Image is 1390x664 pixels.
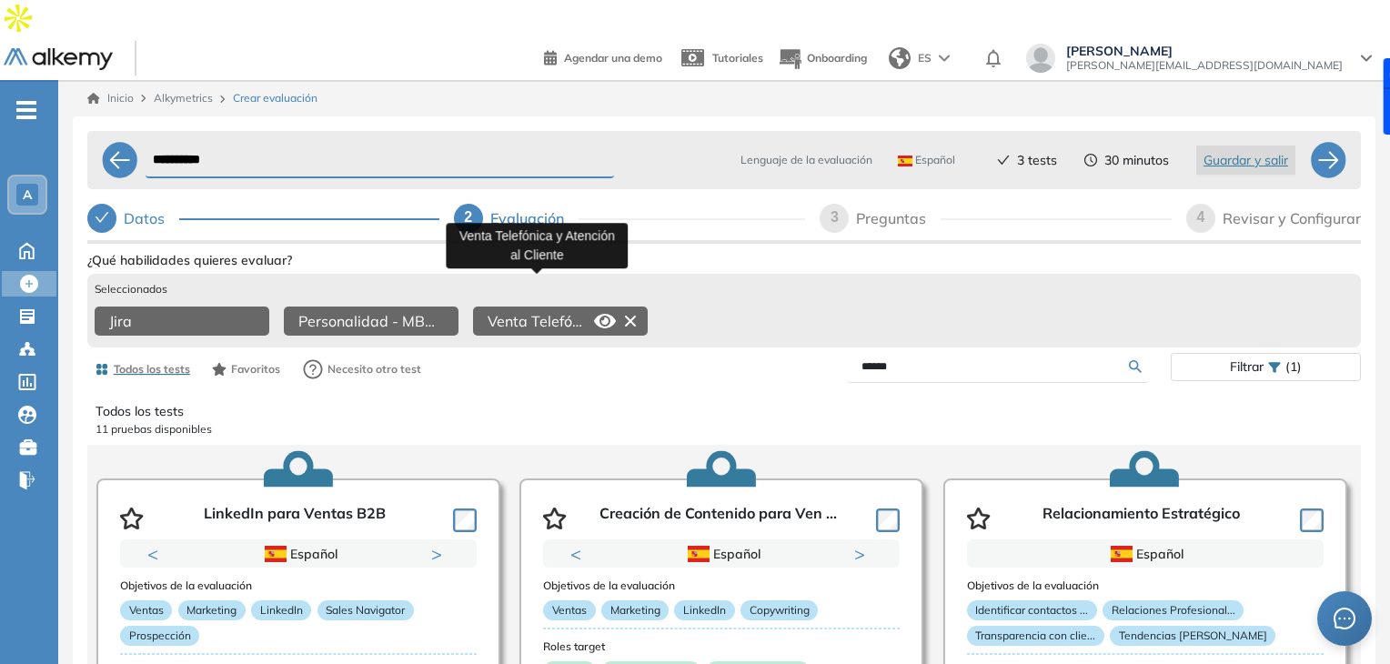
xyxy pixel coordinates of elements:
[298,310,437,332] span: Personalidad - MBTI
[327,361,421,377] span: Necesito otro test
[317,600,414,620] p: Sales Navigator
[677,35,763,82] a: Tutoriales
[778,39,867,78] button: Onboarding
[120,600,172,620] p: Ventas
[997,154,1010,166] span: check
[233,90,317,106] span: Crear evaluación
[1186,204,1361,233] div: 4Revisar y Configurar
[431,545,449,563] button: Next
[564,51,662,65] span: Agendar una demo
[96,421,1353,438] p: 11 pruebas disponibles
[87,354,197,385] button: Todos los tests
[700,568,721,571] button: 1
[854,545,872,563] button: Next
[856,204,941,233] div: Preguntas
[277,568,298,571] button: 1
[185,544,413,564] div: Español
[454,204,806,233] div: 2Evaluación
[1285,354,1302,380] span: (1)
[1104,151,1169,170] span: 30 minutos
[147,545,166,563] button: Previous
[820,204,1172,233] div: 3Preguntas
[543,600,595,620] p: Ventas
[898,153,955,167] span: Español
[740,152,872,168] span: Lenguaje de la evaluación
[1111,546,1133,562] img: ESP
[1042,505,1240,532] p: Relacionamiento Estratégico
[543,640,900,653] h3: Roles target
[1017,151,1057,170] span: 3 tests
[109,310,132,332] span: Jira
[1334,608,1355,629] span: message
[95,210,109,225] span: check
[120,626,199,646] p: Prospección
[1230,354,1264,380] span: Filtrar
[1032,544,1260,564] div: Español
[729,568,743,571] button: 2
[967,600,1097,620] p: Identificar contactos ...
[114,361,190,377] span: Todos los tests
[599,505,837,532] p: Creación de Contenido para Ven ...
[1197,209,1205,225] span: 4
[918,50,932,66] span: ES
[740,600,818,620] p: Copywriting
[601,600,669,620] p: Marketing
[488,310,587,332] span: Venta Telefónica y Atención al Cliente
[231,361,280,377] span: Favoritos
[544,45,662,67] a: Agendar una demo
[120,579,477,592] h3: Objetivos de la evaluación
[16,108,36,112] i: -
[87,90,134,106] a: Inicio
[95,281,167,297] span: Seleccionados
[712,51,763,65] span: Tutoriales
[124,204,179,233] div: Datos
[543,579,900,592] h3: Objetivos de la evaluación
[898,156,912,166] img: ESP
[1066,44,1343,58] span: [PERSON_NAME]
[1103,600,1244,620] p: Relaciones Profesional...
[889,47,911,69] img: world
[570,545,589,563] button: Previous
[1066,58,1343,73] span: [PERSON_NAME][EMAIL_ADDRESS][DOMAIN_NAME]
[490,204,579,233] div: Evaluación
[204,505,386,532] p: LinkedIn para Ventas B2B
[306,568,320,571] button: 2
[967,579,1324,592] h3: Objetivos de la evaluación
[1110,626,1275,646] p: Tendencias [PERSON_NAME]
[87,251,292,270] span: ¿Qué habilidades quieres evaluar?
[1084,154,1097,166] span: clock-circle
[1223,204,1361,233] div: Revisar y Configurar
[939,55,950,62] img: arrow
[205,354,287,385] button: Favoritos
[4,48,113,71] img: Logo
[688,546,710,562] img: ESP
[87,204,439,233] div: Datos
[178,600,246,620] p: Marketing
[967,626,1104,646] p: Transparencia con clie...
[23,187,32,202] span: A
[831,209,839,225] span: 3
[265,546,287,562] img: ESP
[608,544,836,564] div: Español
[295,351,429,387] button: Necesito otro test
[96,402,1353,421] p: Todos los tests
[1196,146,1295,175] button: Guardar y salir
[674,600,734,620] p: LinkedIn
[464,209,472,225] span: 2
[154,91,213,105] span: Alkymetrics
[807,51,867,65] span: Onboarding
[1204,150,1288,170] span: Guardar y salir
[446,223,628,268] div: Venta Telefónica y Atención al Cliente
[251,600,311,620] p: LinkedIn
